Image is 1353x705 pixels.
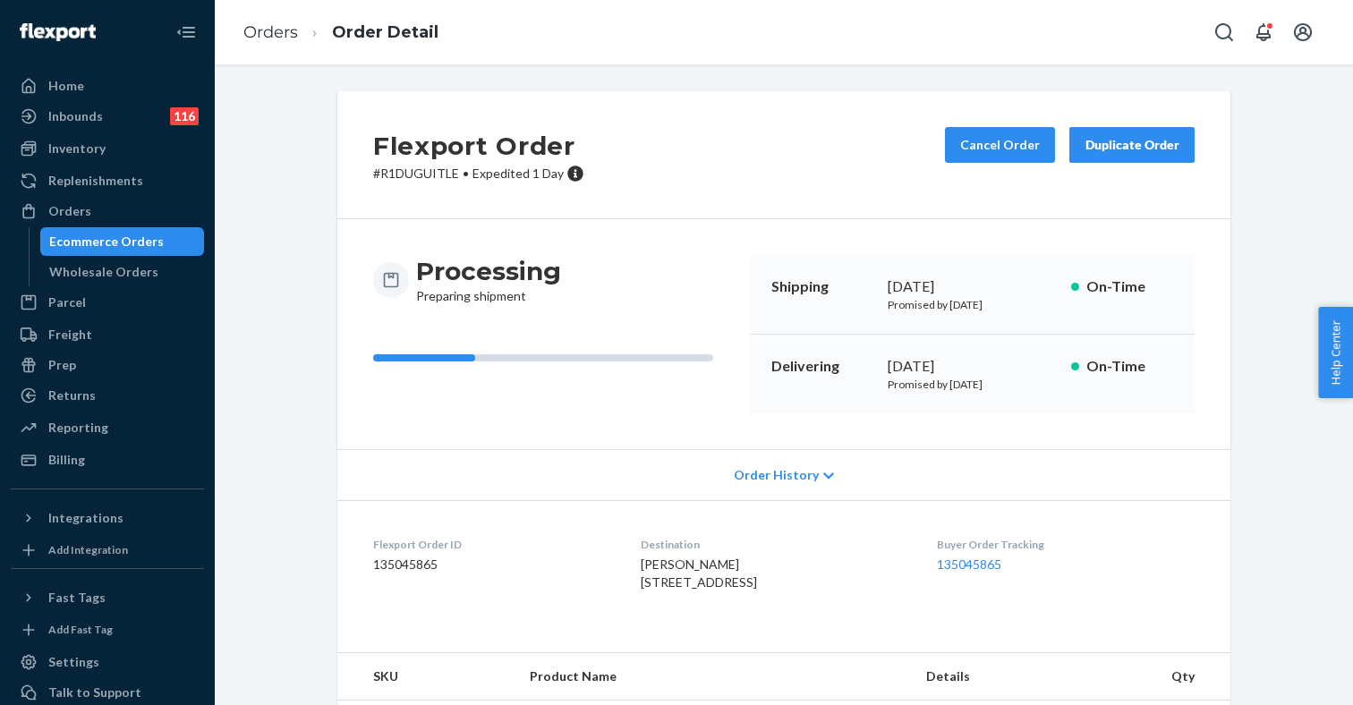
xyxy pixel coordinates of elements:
[1085,136,1179,154] div: Duplicate Order
[48,202,91,220] div: Orders
[48,542,128,557] div: Add Integration
[11,446,204,474] a: Billing
[11,381,204,410] a: Returns
[48,509,123,527] div: Integrations
[40,258,205,286] a: Wholesale Orders
[48,356,76,374] div: Prep
[1109,653,1230,701] th: Qty
[1069,127,1195,163] button: Duplicate Order
[48,107,103,125] div: Inbounds
[49,233,164,251] div: Ecommerce Orders
[49,263,158,281] div: Wholesale Orders
[48,77,84,95] div: Home
[11,197,204,225] a: Orders
[11,619,204,641] a: Add Fast Tag
[937,556,1001,572] a: 135045865
[168,14,204,50] button: Close Navigation
[48,653,99,671] div: Settings
[332,22,438,42] a: Order Detail
[1086,356,1173,377] p: On-Time
[888,356,1057,377] div: [DATE]
[1086,276,1173,297] p: On-Time
[888,297,1057,312] p: Promised by [DATE]
[11,583,204,612] button: Fast Tags
[11,72,204,100] a: Home
[463,166,469,181] span: •
[48,140,106,157] div: Inventory
[937,537,1195,552] dt: Buyer Order Tracking
[48,172,143,190] div: Replenishments
[11,166,204,195] a: Replenishments
[1206,14,1242,50] button: Open Search Box
[641,537,907,552] dt: Destination
[945,127,1055,163] button: Cancel Order
[416,255,561,287] h3: Processing
[1246,14,1281,50] button: Open notifications
[48,589,106,607] div: Fast Tags
[11,102,204,131] a: Inbounds116
[472,166,564,181] span: Expedited 1 Day
[641,556,757,590] span: [PERSON_NAME] [STREET_ADDRESS]
[11,134,204,163] a: Inventory
[48,419,108,437] div: Reporting
[888,377,1057,392] p: Promised by [DATE]
[48,451,85,469] div: Billing
[416,255,561,305] div: Preparing shipment
[771,276,873,297] p: Shipping
[771,356,873,377] p: Delivering
[11,351,204,379] a: Prep
[11,504,204,532] button: Integrations
[48,622,113,637] div: Add Fast Tag
[373,537,612,552] dt: Flexport Order ID
[48,386,96,404] div: Returns
[11,413,204,442] a: Reporting
[11,320,204,349] a: Freight
[912,653,1109,701] th: Details
[1285,14,1321,50] button: Open account menu
[48,684,141,701] div: Talk to Support
[11,288,204,317] a: Parcel
[170,107,199,125] div: 116
[11,539,204,561] a: Add Integration
[1318,307,1353,398] button: Help Center
[515,653,912,701] th: Product Name
[40,227,205,256] a: Ecommerce Orders
[229,6,453,59] ol: breadcrumbs
[337,653,515,701] th: SKU
[243,22,298,42] a: Orders
[373,165,584,183] p: # R1DUGUITLE
[11,648,204,676] a: Settings
[373,556,612,573] dd: 135045865
[20,23,96,41] img: Flexport logo
[734,466,819,484] span: Order History
[48,326,92,344] div: Freight
[373,127,584,165] h2: Flexport Order
[888,276,1057,297] div: [DATE]
[48,293,86,311] div: Parcel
